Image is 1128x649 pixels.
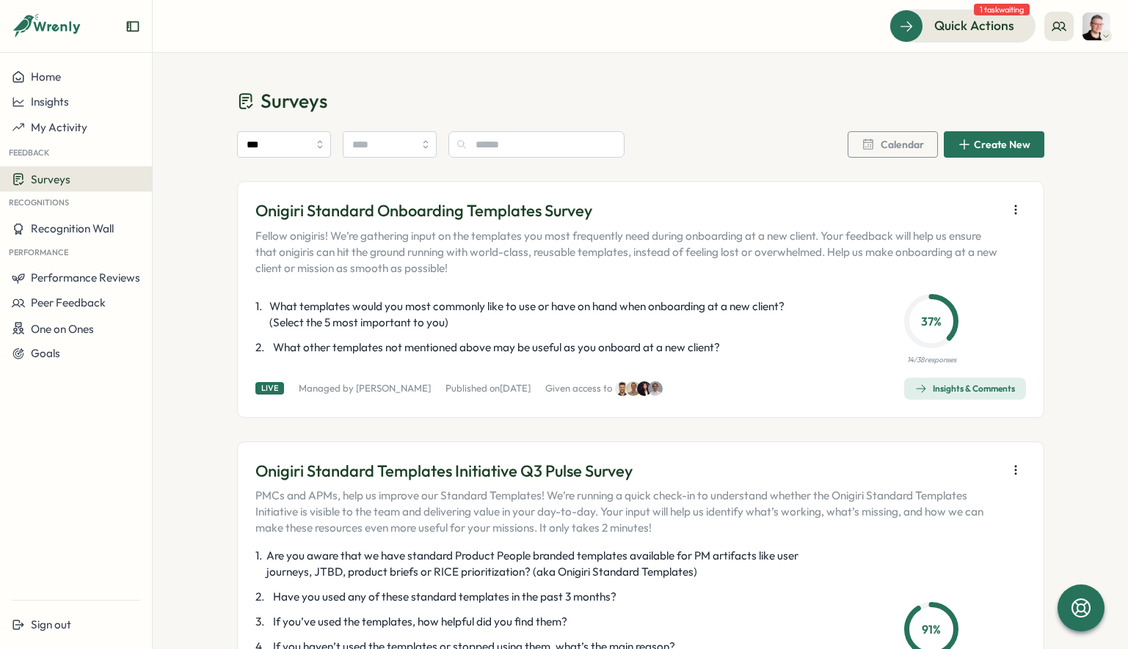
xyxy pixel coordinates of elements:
[255,589,270,605] span: 2 .
[266,548,820,580] span: Are you aware that we have standard Product People branded templates available for PM artifacts l...
[31,172,70,186] span: Surveys
[273,614,567,630] span: If you’ve used the templates, how helpful did you find them?
[273,589,616,605] span: Have you used any of these standard templates in the past 3 months?
[356,382,431,394] a: [PERSON_NAME]
[881,139,924,150] span: Calendar
[255,460,1000,483] p: Onigiri Standard Templates Initiative Q3 Pulse Survey
[255,548,263,580] span: 1 .
[261,88,327,114] span: Surveys
[255,382,284,395] div: Live
[848,131,938,158] button: Calendar
[915,383,1015,395] div: Insights & Comments
[974,4,1030,15] span: 1 task waiting
[626,381,641,396] img: Francisco Afonso
[255,199,1000,222] p: Onigiri Standard Onboarding Templates Survey
[31,321,94,335] span: One on Ones
[907,354,956,366] p: 14 / 38 responses
[500,382,531,394] span: [DATE]
[273,340,720,356] span: What other templates not mentioned above may be useful as you onboard at a new client?
[615,381,630,396] img: Sagar Verma
[934,16,1014,35] span: Quick Actions
[255,228,1000,276] p: Fellow onigiris! We’re gathering input on the templates you most frequently need during onboardin...
[255,298,267,331] span: 1 .
[904,378,1026,400] button: Insights & Comments
[31,70,61,84] span: Home
[889,10,1036,42] button: Quick Actions
[255,488,1000,536] p: PMCs and APMs, help us improve our Standard Templates! We’re running a quick check-in to understa...
[125,19,140,34] button: Expand sidebar
[269,298,820,331] span: What templates would you most commonly like to use or have on hand when onboarding at a new clien...
[31,271,140,285] span: Performance Reviews
[637,381,652,396] img: Stella Maliatsos
[1082,12,1110,40] img: Almudena Bernardos
[31,617,71,631] span: Sign out
[909,312,954,331] p: 37 %
[909,620,954,638] p: 91 %
[31,296,106,309] span: Peer Feedback
[255,614,270,630] span: 3 .
[974,139,1030,150] span: Create New
[545,382,612,395] p: Given access to
[31,95,69,109] span: Insights
[255,340,270,356] span: 2 .
[31,346,60,360] span: Goals
[445,382,531,395] p: Published on
[944,131,1044,158] button: Create New
[31,221,114,235] span: Recognition Wall
[299,382,431,395] p: Managed by
[648,381,663,396] img: Amna Khattak
[31,120,87,134] span: My Activity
